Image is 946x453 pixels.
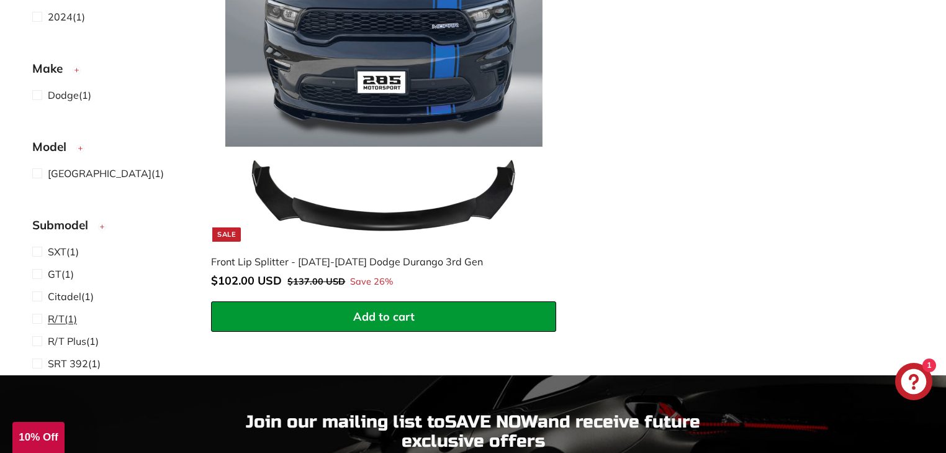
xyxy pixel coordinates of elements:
[48,268,61,280] span: GT
[32,56,191,87] button: Make
[211,273,282,288] span: $102.00 USD
[225,413,721,451] p: Join our mailing list to and receive future exclusive offers
[32,60,72,78] span: Make
[212,227,241,242] div: Sale
[32,216,97,234] span: Submodel
[48,313,65,325] span: R/T
[287,276,345,287] span: $137.00 USD
[48,290,81,303] span: Citadel
[48,166,164,181] span: (1)
[19,431,58,443] span: 10% Off
[48,357,88,370] span: SRT 392
[48,334,99,349] span: (1)
[353,309,415,324] span: Add to cart
[32,138,76,156] span: Model
[48,9,85,24] span: (1)
[211,254,544,269] div: Front Lip Splitter - [DATE]-[DATE] Dodge Durango 3rd Gen
[48,245,66,258] span: SXT
[891,363,936,403] inbox-online-store-chat: Shopify online store chat
[48,11,73,23] span: 2024
[48,289,94,304] span: (1)
[48,167,151,180] span: [GEOGRAPHIC_DATA]
[48,335,86,347] span: R/T Plus
[48,244,79,259] span: (1)
[350,275,393,289] span: Save 26%
[48,311,77,326] span: (1)
[48,267,74,281] span: (1)
[12,422,65,453] div: 10% Off
[48,89,79,101] span: Dodge
[48,356,101,371] span: (1)
[445,411,538,432] strong: SAVE NOW
[32,213,191,244] button: Submodel
[211,301,556,332] button: Add to cart
[48,88,91,103] span: (1)
[32,134,191,165] button: Model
